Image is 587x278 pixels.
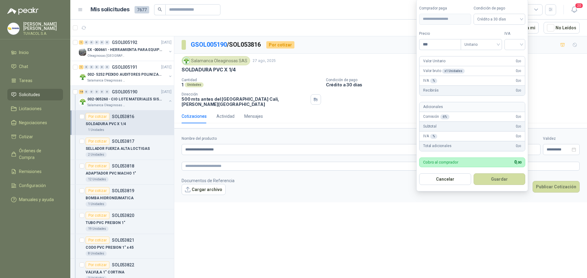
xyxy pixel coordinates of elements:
[19,119,47,126] span: Negociaciones
[87,53,126,58] p: Oleaginosas [GEOGRAPHIC_DATA][PERSON_NAME]
[105,65,109,69] div: 0
[474,173,526,185] button: Guardar
[23,32,63,35] p: TUVACOL S.A.
[112,114,134,119] p: SOL053816
[86,121,126,127] p: SOLDADURA PVC X 1/4
[19,49,29,56] span: Inicio
[182,177,234,184] p: Documentos de Referencia
[185,82,204,87] div: Unidades
[423,124,437,129] p: Subtotal
[19,63,28,70] span: Chat
[516,143,521,149] span: 0
[86,195,134,201] p: BOMBA HIDRONEUMATICA
[70,234,174,259] a: Por cotizarSOL053821CODO PVC PRESION 1" x 458 Unidades
[518,89,521,92] span: ,00
[514,160,521,164] span: 0
[86,261,109,269] div: Por cotizar
[266,41,294,49] div: Por cotizar
[7,194,63,205] a: Manuales y ayuda
[7,131,63,143] a: Cotizar
[423,160,458,164] p: Cobro al comprador
[19,91,40,98] span: Solicitudes
[112,65,137,69] p: GSOL005191
[19,133,33,140] span: Cotizar
[464,40,498,49] span: Unitario
[79,90,83,94] div: 18
[516,124,521,129] span: 0
[86,236,109,244] div: Por cotizar
[182,78,321,82] p: Cantidad
[94,40,99,45] div: 0
[8,23,19,34] img: Company Logo
[23,22,63,31] p: [PERSON_NAME] [PERSON_NAME]
[79,98,86,105] img: Company Logo
[86,152,107,157] div: 2 Unidades
[84,90,89,94] div: 0
[7,166,63,177] a: Remisiones
[86,202,107,207] div: 1 Unidades
[182,92,308,96] p: Dirección
[19,147,57,161] span: Órdenes de Compra
[86,251,107,256] div: 8 Unidades
[423,143,452,149] p: Total adicionales
[7,103,63,114] a: Licitaciones
[516,136,541,142] label: Flete
[89,90,94,94] div: 0
[84,65,89,69] div: 0
[7,180,63,191] a: Configuración
[87,103,126,108] p: Salamanca Oleaginosas SAS
[94,90,99,94] div: 0
[518,69,521,73] span: ,00
[158,7,162,12] span: search
[191,40,261,49] p: / SOL053816
[244,113,263,120] div: Mensajes
[440,114,449,119] div: 6 %
[430,134,437,139] div: %
[182,56,250,65] div: Salamanca Oleaginosas SAS
[516,88,521,93] span: 0
[7,61,63,72] a: Chat
[474,5,526,11] label: Condición de pago
[253,58,276,64] p: 27 ago, 2025
[87,96,164,102] p: 002-005260 - CIO LOTE MATERIALES SISTEMA HIDRAULIC
[423,114,449,120] p: Comisión
[87,78,126,83] p: Salamanca Oleaginosas SAS
[105,90,109,94] div: 0
[183,57,190,64] img: Company Logo
[87,47,164,53] p: EX -000661 - HERRAMIENTA PARA EQUIPO MECANICO PLAN
[423,78,437,84] p: IVA
[112,164,134,168] p: SOL053818
[112,90,137,94] p: GSOL005190
[516,161,521,164] span: ,00
[86,171,136,176] p: ADAPTADOR PVC MACHO 1"
[182,96,308,107] p: 500 mts antes del [GEOGRAPHIC_DATA] Cali , [PERSON_NAME][GEOGRAPHIC_DATA]
[419,5,471,11] label: Comprador paga
[19,77,32,84] span: Tareas
[79,88,173,108] a: 18 0 0 0 0 0 GSOL005190[DATE] Company Logo002-005260 - CIO LOTE MATERIALES SISTEMA HIDRAULICSalam...
[86,138,109,145] div: Por cotizar
[516,114,521,120] span: 0
[182,113,207,120] div: Cotizaciones
[86,187,109,194] div: Por cotizar
[423,58,445,64] p: Valor Unitario
[86,245,134,251] p: CODO PVC PRESION 1" x 45
[161,64,172,70] p: [DATE]
[112,139,134,143] p: SOL053817
[543,136,580,142] label: Validez
[518,115,521,118] span: ,00
[326,82,585,87] p: Crédito a 30 días
[423,133,437,139] p: IVA
[19,182,46,189] span: Configuración
[518,135,521,138] span: ,00
[7,145,63,163] a: Órdenes de Compra
[94,65,99,69] div: 0
[423,68,465,74] p: Valor bruto
[84,40,89,45] div: 0
[19,105,42,112] span: Licitaciones
[86,226,109,231] div: 19 Unidades
[86,212,109,219] div: Por cotizar
[569,4,580,15] button: 20
[7,117,63,128] a: Negociaciones
[79,40,83,45] div: 1
[544,22,580,34] button: No Leídos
